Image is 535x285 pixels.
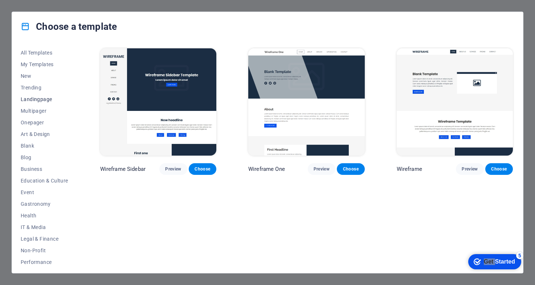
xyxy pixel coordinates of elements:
span: Preview [462,166,478,172]
button: Multipager [21,105,68,117]
span: Gastronomy [21,201,68,207]
span: Event [21,189,68,195]
p: Wireframe Sidebar [100,165,146,173]
button: Choose [485,163,513,175]
span: Multipager [21,108,68,114]
button: Event [21,186,68,198]
button: Blog [21,152,68,163]
span: Education & Culture [21,178,68,184]
button: Blank [21,140,68,152]
div: Get Started [21,8,53,15]
span: Trending [21,85,68,91]
button: Landingpage [21,93,68,105]
span: New [21,73,68,79]
span: IT & Media [21,224,68,230]
span: Business [21,166,68,172]
button: Legal & Finance [21,233,68,245]
h4: Choose a template [21,21,117,32]
button: Non-Profit [21,245,68,256]
button: My Templates [21,59,68,70]
button: Onepager [21,117,68,128]
button: Gastronomy [21,198,68,210]
span: Onepager [21,120,68,125]
span: Performance [21,259,68,265]
button: Education & Culture [21,175,68,186]
button: Preview [159,163,187,175]
span: Blank [21,143,68,149]
span: Choose [195,166,211,172]
span: Blog [21,154,68,160]
span: Landingpage [21,96,68,102]
button: Choose [337,163,364,175]
img: Wireframe Sidebar [100,48,216,156]
span: Choose [491,166,507,172]
p: Wireframe One [248,165,285,173]
span: My Templates [21,61,68,67]
span: Preview [314,166,330,172]
span: Health [21,213,68,218]
span: Legal & Finance [21,236,68,242]
button: Business [21,163,68,175]
button: Choose [189,163,216,175]
button: Trending [21,82,68,93]
button: Health [21,210,68,221]
button: Art & Design [21,128,68,140]
span: All Templates [21,50,68,56]
button: New [21,70,68,82]
img: Wireframe [397,48,513,156]
div: Get Started 5 items remaining, 0% complete [6,4,59,19]
div: 5 [54,1,61,9]
span: Non-Profit [21,248,68,253]
span: Preview [165,166,181,172]
button: IT & Media [21,221,68,233]
button: Preview [308,163,335,175]
span: Art & Design [21,131,68,137]
button: Preview [456,163,483,175]
p: Wireframe [397,165,422,173]
img: Wireframe One [248,48,364,156]
span: Choose [343,166,359,172]
button: All Templates [21,47,68,59]
button: Performance [21,256,68,268]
